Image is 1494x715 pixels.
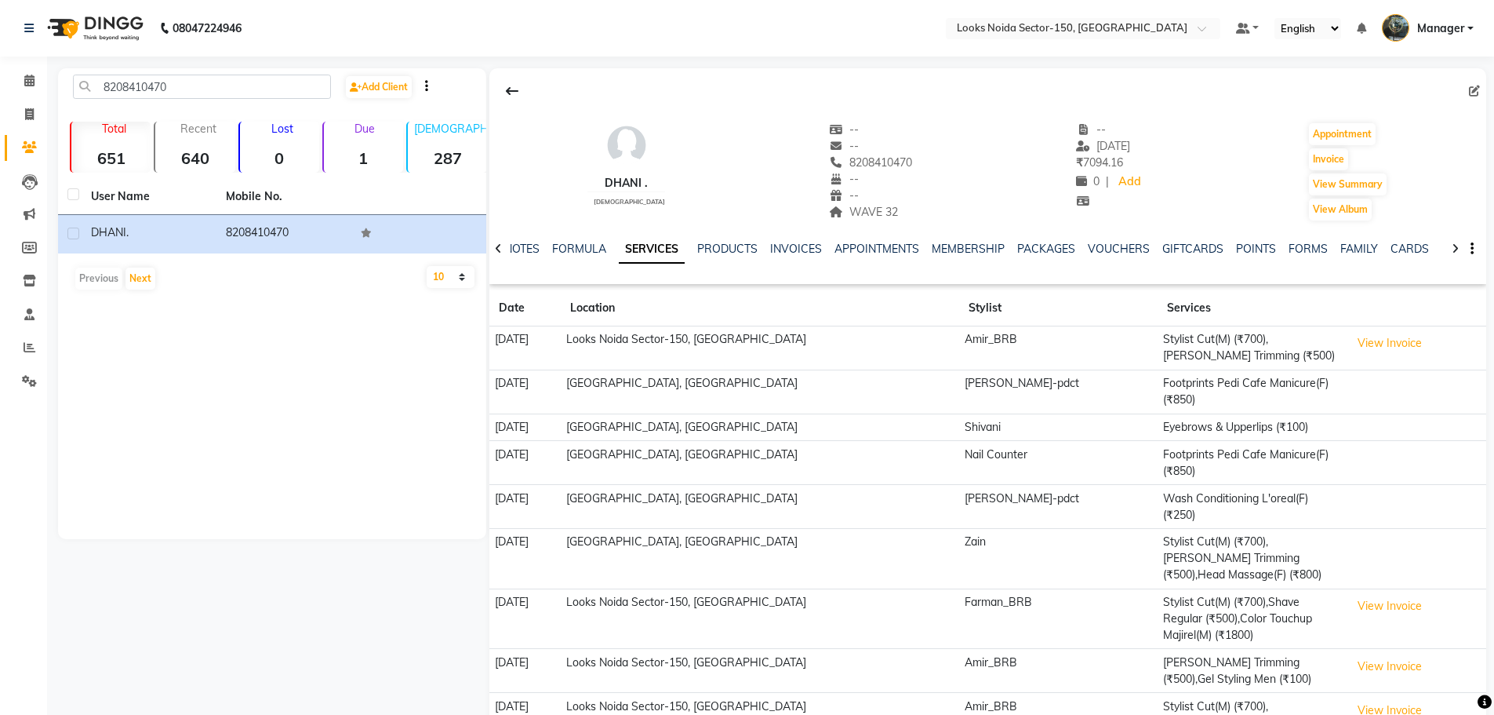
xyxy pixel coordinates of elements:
input: Search by Name/Mobile/Email/Code [73,75,331,99]
span: -- [829,172,859,186]
a: FORMULA [552,242,606,256]
a: NOTES [504,242,540,256]
p: [DEMOGRAPHIC_DATA] [414,122,487,136]
a: GIFTCARDS [1162,242,1223,256]
a: Add Client [346,76,412,98]
td: Zain [959,528,1158,589]
th: Services [1158,290,1345,326]
td: [DATE] [489,589,561,649]
td: [PERSON_NAME] Trimming (₹500),Gel Styling Men (₹100) [1158,649,1345,693]
td: Wash Conditioning L'oreal(F) (₹250) [1158,485,1345,529]
td: [DATE] [489,370,561,414]
span: [DEMOGRAPHIC_DATA] [594,198,665,206]
button: View Invoice [1350,331,1429,356]
td: [DATE] [489,485,561,529]
td: [DATE] [489,326,561,370]
img: avatar [603,122,650,169]
span: -- [829,139,859,153]
button: Appointment [1309,123,1376,145]
td: Nail Counter [959,441,1158,485]
a: Add [1115,171,1143,193]
span: -- [829,188,859,202]
td: Looks Noida Sector-150, [GEOGRAPHIC_DATA] [561,326,959,370]
span: | [1106,173,1109,190]
td: Looks Noida Sector-150, [GEOGRAPHIC_DATA] [561,649,959,693]
span: DHANI [91,225,126,239]
td: Eyebrows & Upperlips (₹100) [1158,414,1345,441]
td: [PERSON_NAME]-pdct [959,485,1158,529]
td: Farman_BRB [959,589,1158,649]
a: FAMILY [1340,242,1378,256]
p: Due [327,122,403,136]
button: View Summary [1309,173,1387,195]
td: [DATE] [489,528,561,589]
img: Manager [1382,14,1409,42]
a: APPOINTMENTS [834,242,919,256]
td: [GEOGRAPHIC_DATA], [GEOGRAPHIC_DATA] [561,441,959,485]
td: Shivani [959,414,1158,441]
td: Stylist Cut(M) (₹700),Shave Regular (₹500),Color Touchup Majirel(M) (₹1800) [1158,589,1345,649]
span: -- [1076,122,1106,137]
a: VOUCHERS [1088,242,1150,256]
a: INVOICES [770,242,822,256]
a: POINTS [1236,242,1276,256]
td: Amir_BRB [959,649,1158,693]
strong: 0 [240,148,319,168]
td: Stylist Cut(M) (₹700),[PERSON_NAME] Trimming (₹500) [1158,326,1345,370]
button: Invoice [1309,148,1348,170]
button: View Invoice [1350,594,1429,618]
td: [GEOGRAPHIC_DATA], [GEOGRAPHIC_DATA] [561,370,959,414]
strong: 651 [71,148,151,168]
td: [DATE] [489,414,561,441]
button: View Invoice [1350,655,1429,679]
a: MEMBERSHIP [932,242,1005,256]
p: Lost [246,122,319,136]
td: Footprints Pedi Cafe Manicure(F) (₹850) [1158,370,1345,414]
span: . [126,225,129,239]
div: DHANI . [587,175,665,192]
a: CARDS [1390,242,1429,256]
td: 8208410470 [216,215,351,254]
span: 7094.16 [1076,155,1123,170]
span: ₹ [1076,155,1083,170]
td: [PERSON_NAME]-pdct [959,370,1158,414]
td: [GEOGRAPHIC_DATA], [GEOGRAPHIC_DATA] [561,485,959,529]
div: Back to Client [496,76,529,106]
td: [GEOGRAPHIC_DATA], [GEOGRAPHIC_DATA] [561,414,959,441]
p: Recent [162,122,234,136]
button: Next [125,268,155,290]
a: PACKAGES [1017,242,1075,256]
button: View Album [1309,199,1372,221]
a: SERVICES [619,235,685,264]
th: Location [561,290,959,326]
td: Stylist Cut(M) (₹700),[PERSON_NAME] Trimming (₹500),Head Massage(F) (₹800) [1158,528,1345,589]
span: 8208410470 [829,155,912,170]
strong: 640 [155,148,234,168]
th: Stylist [959,290,1158,326]
td: Footprints Pedi Cafe Manicure(F) (₹850) [1158,441,1345,485]
th: User Name [82,179,216,215]
a: PRODUCTS [697,242,758,256]
span: 0 [1076,174,1100,188]
span: Manager [1417,20,1464,37]
th: Date [489,290,561,326]
td: [DATE] [489,441,561,485]
th: Mobile No. [216,179,351,215]
p: Total [78,122,151,136]
a: FORMS [1289,242,1328,256]
span: [DATE] [1076,139,1130,153]
span: WAVE 32 [829,205,898,219]
td: Amir_BRB [959,326,1158,370]
td: Looks Noida Sector-150, [GEOGRAPHIC_DATA] [561,589,959,649]
span: -- [829,122,859,137]
strong: 1 [324,148,403,168]
img: logo [40,6,147,50]
td: [DATE] [489,649,561,693]
strong: 287 [408,148,487,168]
td: [GEOGRAPHIC_DATA], [GEOGRAPHIC_DATA] [561,528,959,589]
b: 08047224946 [173,6,242,50]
